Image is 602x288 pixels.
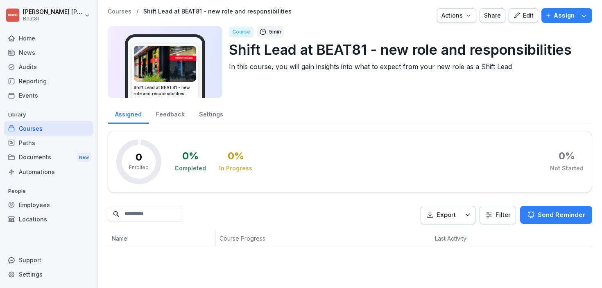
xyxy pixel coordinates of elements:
[4,60,93,74] a: Audits
[136,8,138,15] p: /
[4,150,93,165] a: DocumentsNew
[538,210,585,219] p: Send Reminder
[4,136,93,150] a: Paths
[437,8,476,23] button: Actions
[4,267,93,281] a: Settings
[269,28,281,36] p: 5 min
[229,62,586,71] p: In this course, you will gain insights into what to expect from your new role as a Shift Lead
[554,11,575,20] p: Assign
[480,206,516,224] button: Filter
[550,164,584,172] div: Not Started
[4,253,93,267] div: Support
[441,11,472,20] div: Actions
[228,151,244,161] div: 0 %
[229,39,586,60] p: Shift Lead at BEAT81 - new role and responsibilities
[509,8,538,23] button: Edit
[182,151,199,161] div: 0 %
[485,211,511,219] div: Filter
[4,108,93,121] p: Library
[4,150,93,165] div: Documents
[229,27,253,37] div: Course
[220,234,346,243] p: Course Progress
[23,9,83,16] p: [PERSON_NAME] [PERSON_NAME]
[77,153,91,162] div: New
[4,88,93,103] a: Events
[4,185,93,198] p: People
[129,164,149,171] p: Enrolled
[149,103,192,124] a: Feedback
[520,206,592,224] button: Send Reminder
[4,165,93,179] a: Automations
[4,31,93,45] a: Home
[143,8,292,15] a: Shift Lead at BEAT81 - new role and responsibilities
[134,46,196,82] img: tmi8yio0vtf3hr8036ahoogz.png
[484,11,501,20] div: Share
[4,212,93,226] a: Locations
[108,103,149,124] a: Assigned
[4,45,93,60] a: News
[108,8,131,15] a: Courses
[112,234,211,243] p: Name
[480,8,505,23] button: Share
[421,206,475,224] button: Export
[4,198,93,212] a: Employees
[219,164,252,172] div: In Progress
[4,74,93,88] a: Reporting
[192,103,230,124] a: Settings
[4,121,93,136] a: Courses
[134,85,197,97] h3: Shift Lead at BEAT81 - new role and responsibilities
[437,210,456,220] p: Export
[136,152,142,162] p: 0
[23,16,83,22] p: Beat81
[174,164,206,172] div: Completed
[541,8,592,23] button: Assign
[559,151,575,161] div: 0 %
[513,11,534,20] div: Edit
[435,234,494,243] p: Last Activity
